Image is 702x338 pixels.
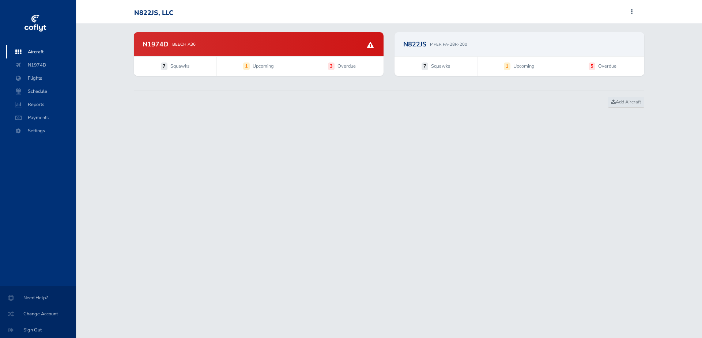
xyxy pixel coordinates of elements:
[23,13,47,35] img: coflyt logo
[403,41,426,48] h2: N822JS
[13,85,69,98] span: Schedule
[13,124,69,137] span: Settings
[513,62,535,70] span: Upcoming
[134,9,173,17] div: N822JS, LLC
[598,62,616,70] span: Overdue
[9,323,67,337] span: Sign Out
[9,307,67,320] span: Change Account
[395,32,644,76] a: N822JS PIPER PA-28R-200 7 Squawks 1 Upcoming 5 Overdue
[253,62,274,70] span: Upcoming
[13,111,69,124] span: Payments
[430,41,467,48] p: PIPER PA-28R-200
[422,62,428,70] strong: 7
[172,41,196,48] p: BEECH A36
[431,62,450,70] span: Squawks
[611,99,641,105] span: Add Aircraft
[589,62,595,70] strong: 5
[13,72,69,85] span: Flights
[13,98,69,111] span: Reports
[337,62,356,70] span: Overdue
[504,62,510,70] strong: 1
[13,45,69,58] span: Aircraft
[608,97,644,108] a: Add Aircraft
[243,62,250,70] strong: 1
[134,32,384,76] a: N1974D BEECH A36 7 Squawks 1 Upcoming 3 Overdue
[143,41,169,48] h2: N1974D
[170,62,189,70] span: Squawks
[161,62,167,70] strong: 7
[13,58,69,72] span: N1974D
[9,291,67,304] span: Need Help?
[328,62,335,70] strong: 3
